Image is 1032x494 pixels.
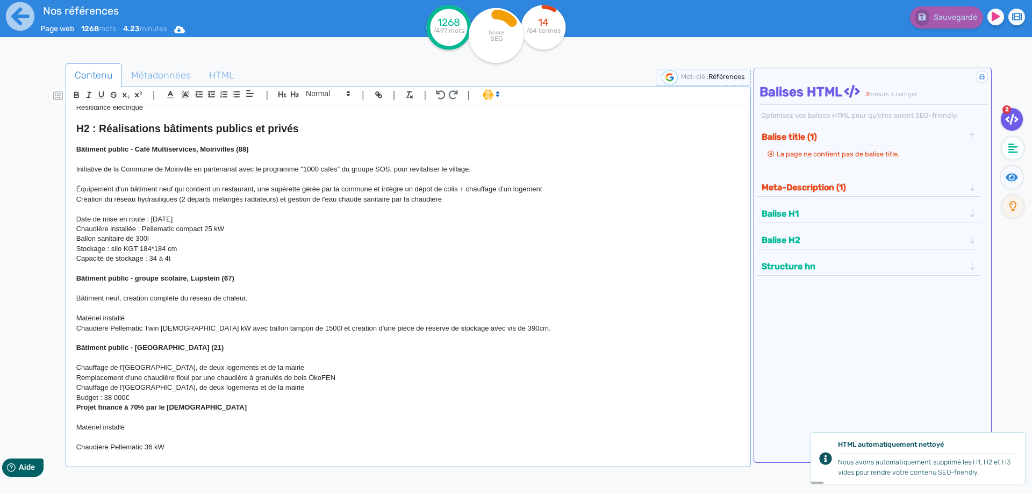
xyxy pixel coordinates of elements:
[433,27,464,34] tspan: /497 mots
[55,9,71,17] span: Aide
[76,313,740,323] p: Matériel installé
[538,16,549,28] tspan: 14
[76,324,740,333] p: Chaudière Pellematic Twin [DEMOGRAPHIC_DATA] kW avec ballon tampon de 1500l et création d'une piè...
[362,88,364,102] span: |
[81,24,99,33] b: 1268
[76,383,740,392] p: Chauffage de l'[GEOGRAPHIC_DATA], de deux logements et de la mairie
[777,150,899,158] span: La page ne contient pas de balise title.
[153,88,155,102] span: |
[681,73,708,81] span: Mot-clé :
[76,145,249,153] strong: Bâtiment public - Café Multiservices, Moirivilles (88)
[869,91,917,98] span: erreurs à corriger
[76,103,740,112] p: Résistance électrique
[708,73,745,81] span: Références
[910,6,983,28] button: Sauvegardé
[838,439,1014,453] div: HTML automatiquement nettoyé
[478,88,503,101] span: I.Assistant
[122,63,200,88] a: Métadonnées
[200,63,243,88] a: HTML
[123,24,167,33] span: minutes
[76,164,740,174] p: Initiative de la Commune de Moiriville en partenariat avec le programme "1000 cafés" du groupe SO...
[526,27,561,34] tspan: /64 termes
[76,214,740,224] p: Date de mise en route : [DATE]
[467,88,470,102] span: |
[76,293,740,303] p: Bâtiment neuf, création complète du réseau de chaleur.
[758,178,968,196] button: Meta-Description (1)
[489,29,504,36] tspan: Score
[758,231,968,249] button: Balise H2
[76,224,740,234] p: Chaudière installée : Pellematic compact 25 kW
[76,244,740,254] p: Stockage : silo KGT 184*184 cm
[758,128,968,146] button: Balise title (1)
[758,257,968,275] button: Structure hn
[76,184,740,194] p: Équipement d'un bâtiment neuf qui contient un restaurant, une supérette gérée par la commune et i...
[838,457,1014,477] div: Nous avons automatiquement supprimé les H1, H2 et H3 vides pour rendre votre contenu SEO-friendly.
[1002,105,1011,114] span: 2
[40,2,350,19] input: title
[76,123,299,134] strong: H2 : Réalisations bâtiments publics et privés
[76,423,740,432] p: Matériel installé
[76,442,740,452] p: Chaudière Pellematic 36 kW
[76,393,740,403] p: Budget : 38 000€
[758,178,979,196] div: Meta-Description (1)
[758,205,979,223] div: Balise H1
[759,110,989,120] div: Optimisez vos balises HTML pour qu’elles soient SEO-friendly.
[123,24,140,33] b: 4.23
[200,61,243,90] span: HTML
[662,70,678,84] img: google-serp-logo.png
[123,61,199,90] span: Métadonnées
[866,91,869,98] span: 2
[758,128,979,146] div: Balise title (1)
[40,24,74,33] span: Page web
[76,373,740,383] p: Remplacement d'une chaudière fioul par une chaudière à granulés de bois ÖkoFEN
[424,88,426,102] span: |
[393,88,396,102] span: |
[76,254,740,263] p: Capacité de stockage : 34 à 4t
[76,363,740,373] p: Chauffage de l'[GEOGRAPHIC_DATA], de deux logements et de la mairie
[76,195,740,204] p: Création du réseau hydrauliques (2 départs mélangés radiateurs) et gestion de l'eau chaude sanita...
[758,205,968,223] button: Balise H1
[438,16,460,28] tspan: 1268
[934,13,977,22] span: Sauvegardé
[76,234,740,244] p: Ballon sanitaire de 300l
[66,63,122,88] a: Contenu
[266,88,268,102] span: |
[76,343,224,352] strong: Bâtiment public - [GEOGRAPHIC_DATA] (21)
[759,84,989,100] h4: Balises HTML
[490,34,503,42] tspan: SEO
[76,274,234,282] strong: Bâtiment public - groupe scolaire, Lupstein (67)
[758,231,979,249] div: Balise H2
[76,403,247,411] strong: Projet financé à 70% par le [DEMOGRAPHIC_DATA]
[81,24,116,33] span: mots
[758,257,979,275] div: Structure hn
[66,61,121,90] span: Contenu
[242,87,257,100] span: Aligment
